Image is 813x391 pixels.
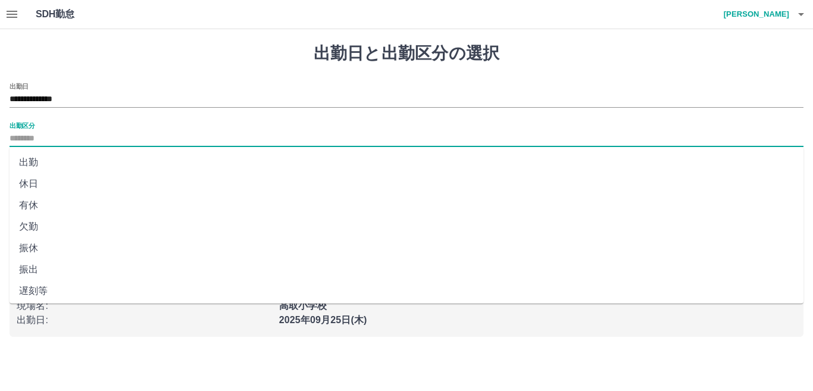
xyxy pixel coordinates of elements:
[10,302,803,323] li: 休業
[10,43,803,64] h1: 出勤日と出勤区分の選択
[10,216,803,237] li: 欠勤
[10,280,803,302] li: 遅刻等
[17,313,272,327] p: 出勤日 :
[10,195,803,216] li: 有休
[10,259,803,280] li: 振出
[279,315,367,325] b: 2025年09月25日(木)
[10,82,29,90] label: 出勤日
[10,152,803,173] li: 出勤
[10,237,803,259] li: 振休
[10,173,803,195] li: 休日
[10,121,35,130] label: 出勤区分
